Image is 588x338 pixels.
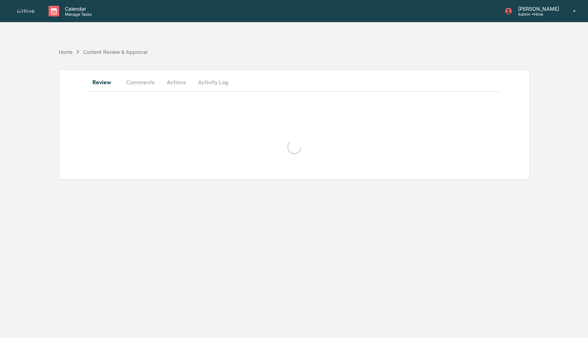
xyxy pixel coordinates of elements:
[192,74,234,91] button: Activity Log
[88,74,500,91] div: secondary tabs example
[88,74,121,91] button: Review
[121,74,160,91] button: Comments
[17,9,34,13] img: logo
[59,12,95,17] p: Manage Tasks
[512,12,563,17] p: Admin • Hiive
[512,6,563,12] p: [PERSON_NAME]
[83,49,147,55] div: Content Review & Approval
[59,49,72,55] div: Home
[59,6,95,12] p: Calendar
[160,74,192,91] button: Actions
